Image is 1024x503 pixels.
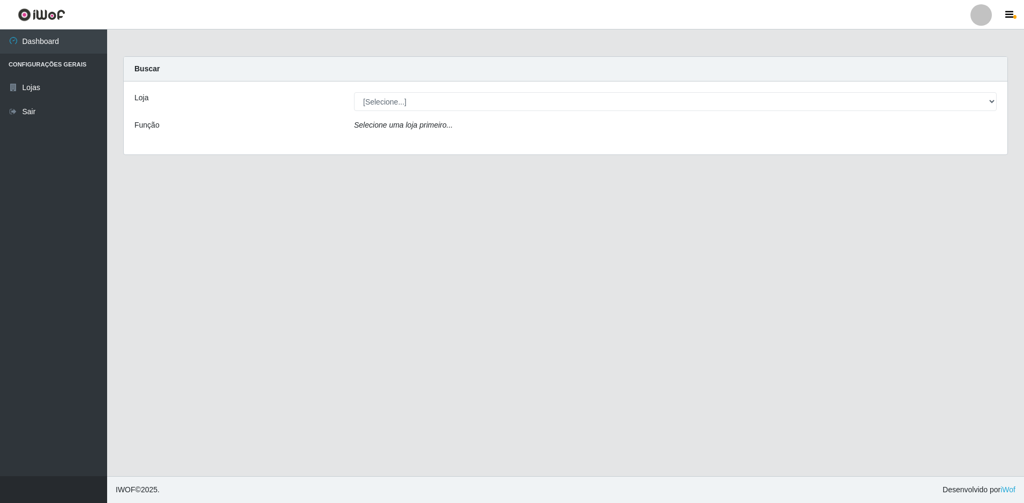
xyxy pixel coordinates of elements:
label: Função [134,120,160,131]
strong: Buscar [134,64,160,73]
span: Desenvolvido por [943,484,1015,495]
i: Selecione uma loja primeiro... [354,121,453,129]
span: © 2025 . [116,484,160,495]
a: iWof [1000,485,1015,494]
label: Loja [134,92,148,103]
span: IWOF [116,485,135,494]
img: CoreUI Logo [18,8,65,21]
